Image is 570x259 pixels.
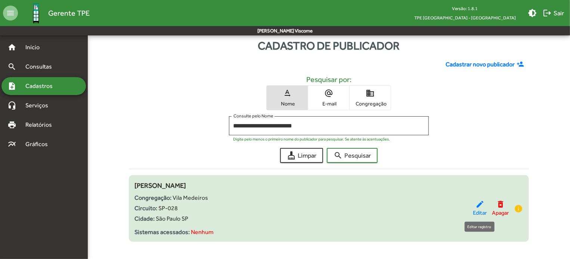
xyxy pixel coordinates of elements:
mat-icon: print [7,120,16,129]
mat-icon: alternate_email [324,89,333,98]
span: Congregação [351,100,389,107]
mat-icon: home [7,43,16,52]
mat-icon: domain [366,89,375,98]
button: Pesquisar [327,148,378,163]
button: Congregação [350,86,391,110]
a: Gerente TPE [18,1,90,25]
div: Versão: 1.8.1 [408,4,522,13]
mat-icon: brightness_medium [528,9,537,18]
span: Apagar [492,209,509,217]
span: Nome [269,100,306,107]
span: Cadastros [21,82,62,91]
mat-icon: headset_mic [7,101,16,110]
mat-icon: text_rotation_none [283,89,292,98]
span: Gerente TPE [48,7,90,19]
span: São Paulo SP [156,215,189,222]
mat-icon: info [514,204,523,213]
span: Relatórios [21,120,62,129]
mat-icon: logout [543,9,552,18]
strong: Congregação: [135,194,172,201]
span: Nenhum [191,228,214,236]
mat-icon: edit [475,200,484,209]
img: Logo [24,1,48,25]
mat-icon: search [7,62,16,71]
span: [PERSON_NAME] [135,181,186,189]
button: Nome [267,86,308,110]
mat-icon: note_add [7,82,16,91]
button: Limpar [280,148,323,163]
strong: Circuito: [135,205,158,212]
strong: Sistemas acessados: [135,228,190,236]
span: Serviços [21,101,58,110]
span: Limpar [287,149,316,162]
mat-icon: menu [3,6,18,20]
mat-icon: delete_forever [496,200,505,209]
button: E-mail [308,86,349,110]
span: Sair [543,6,564,20]
span: Vila Medeiros [173,194,208,201]
h5: Pesquisar por: [135,75,523,84]
span: E-mail [310,100,347,107]
span: Cadastrar novo publicador [446,60,515,69]
div: Cadastro de publicador [88,37,570,54]
span: Consultas [21,62,62,71]
span: TPE [GEOGRAPHIC_DATA] - [GEOGRAPHIC_DATA] [408,13,522,22]
button: Sair [540,6,567,20]
span: Pesquisar [334,149,371,162]
mat-icon: cleaning_services [287,151,296,160]
span: Início [21,43,50,52]
span: SP-028 [159,205,178,212]
mat-icon: multiline_chart [7,140,16,149]
mat-hint: Digite pelo menos o primeiro nome do publicador para pesquisar. Se atente às acentuações. [233,137,390,141]
span: Gráficos [21,140,58,149]
mat-icon: person_add [517,60,526,69]
span: Editar [473,209,487,217]
strong: Cidade: [135,215,155,222]
mat-icon: search [334,151,343,160]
